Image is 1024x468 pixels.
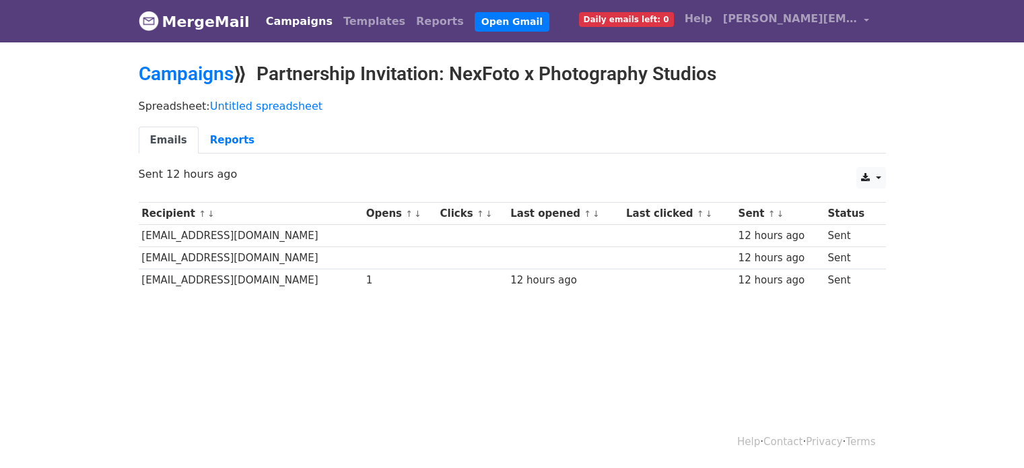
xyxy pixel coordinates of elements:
[199,209,206,219] a: ↑
[737,436,760,448] a: Help
[825,203,878,225] th: Status
[739,273,821,288] div: 12 hours ago
[510,273,619,288] div: 12 hours ago
[825,225,878,247] td: Sent
[139,203,363,225] th: Recipient
[261,8,338,35] a: Campaigns
[139,99,886,113] p: Spreadsheet:
[768,209,776,219] a: ↑
[739,250,821,266] div: 12 hours ago
[475,12,549,32] a: Open Gmail
[477,209,484,219] a: ↑
[825,247,878,269] td: Sent
[697,209,704,219] a: ↑
[579,12,674,27] span: Daily emails left: 0
[414,209,421,219] a: ↓
[210,100,322,112] a: Untitled spreadsheet
[338,8,411,35] a: Templates
[139,269,363,292] td: [EMAIL_ADDRESS][DOMAIN_NAME]
[363,203,437,225] th: Opens
[405,209,413,219] a: ↑
[723,11,858,27] span: [PERSON_NAME][EMAIL_ADDRESS][DOMAIN_NAME]
[592,209,600,219] a: ↓
[366,273,434,288] div: 1
[139,247,363,269] td: [EMAIL_ADDRESS][DOMAIN_NAME]
[139,63,234,85] a: Campaigns
[507,203,623,225] th: Last opened
[623,203,735,225] th: Last clicked
[739,228,821,244] div: 12 hours ago
[485,209,493,219] a: ↓
[706,209,713,219] a: ↓
[718,5,875,37] a: [PERSON_NAME][EMAIL_ADDRESS][DOMAIN_NAME]
[139,127,199,154] a: Emails
[411,8,469,35] a: Reports
[763,436,803,448] a: Contact
[776,209,784,219] a: ↓
[825,269,878,292] td: Sent
[207,209,215,219] a: ↓
[139,225,363,247] td: [EMAIL_ADDRESS][DOMAIN_NAME]
[735,203,825,225] th: Sent
[199,127,266,154] a: Reports
[139,63,886,86] h2: ⟫ Partnership Invitation: NexFoto x Photography Studios
[846,436,875,448] a: Terms
[139,7,250,36] a: MergeMail
[806,436,842,448] a: Privacy
[584,209,591,219] a: ↑
[139,167,886,181] p: Sent 12 hours ago
[679,5,718,32] a: Help
[139,11,159,31] img: MergeMail logo
[437,203,508,225] th: Clicks
[574,5,679,32] a: Daily emails left: 0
